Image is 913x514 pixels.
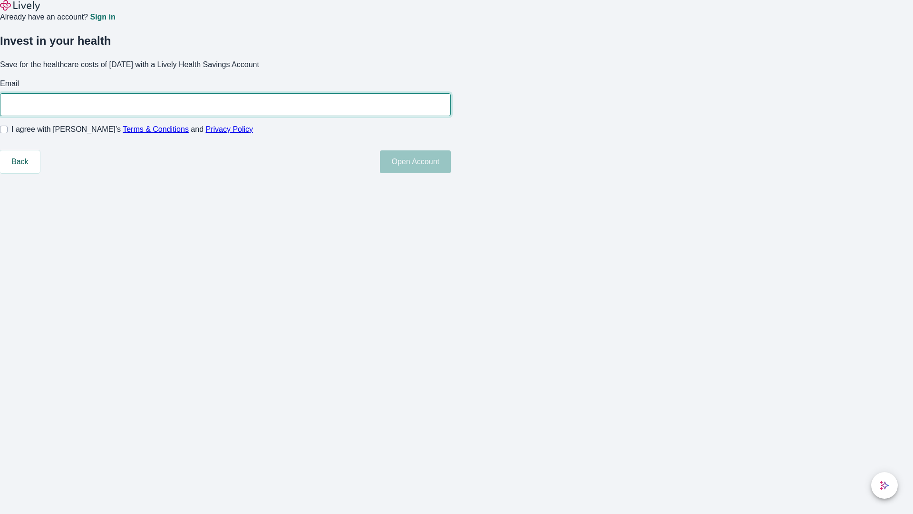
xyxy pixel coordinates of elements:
a: Privacy Policy [206,125,253,133]
span: I agree with [PERSON_NAME]’s and [11,124,253,135]
button: chat [871,472,898,499]
svg: Lively AI Assistant [880,481,889,490]
a: Sign in [90,13,115,21]
a: Terms & Conditions [123,125,189,133]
